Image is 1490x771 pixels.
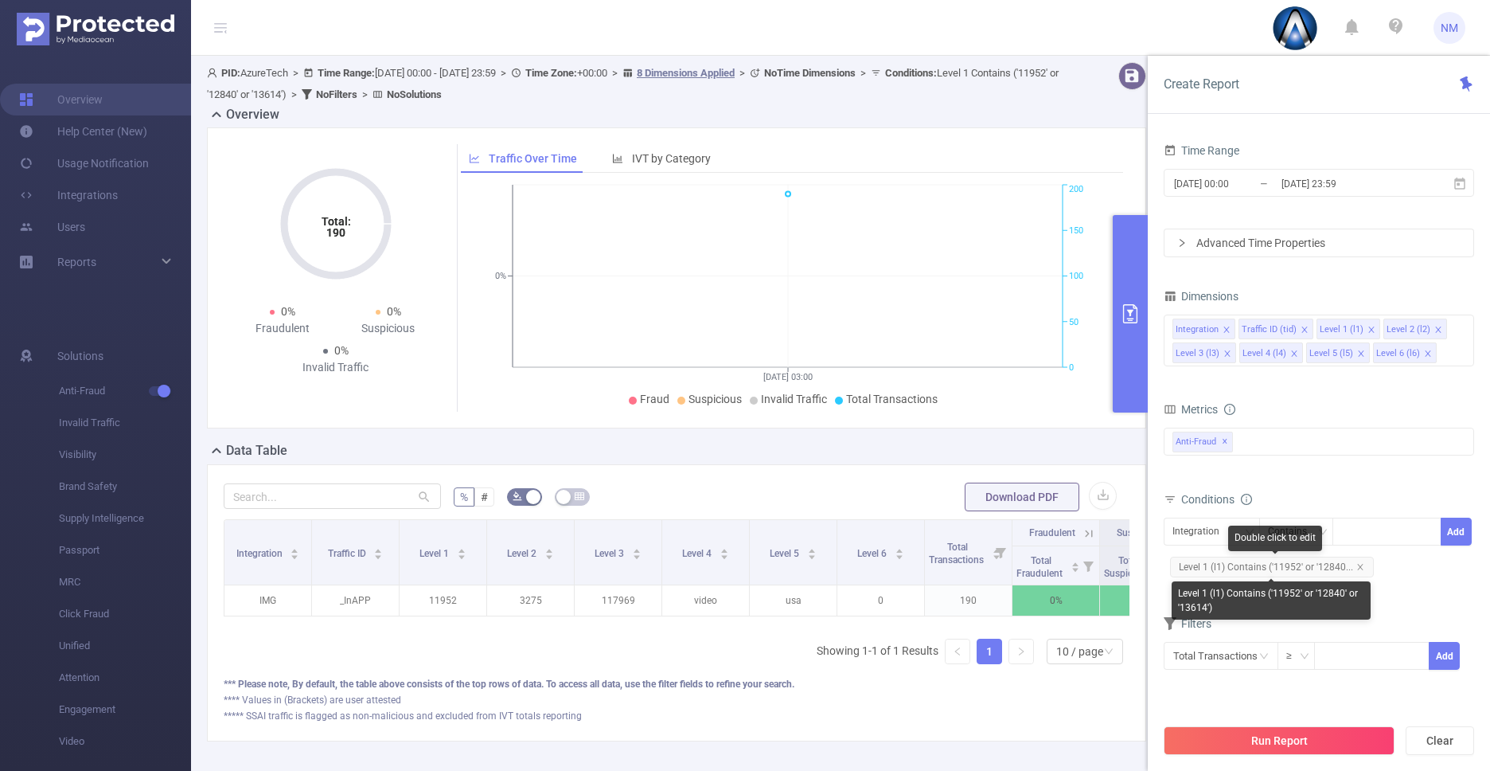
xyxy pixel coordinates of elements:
[575,585,661,616] p: 117969
[1164,617,1211,630] span: Filters
[1172,173,1301,194] input: Start date
[1290,350,1298,359] i: icon: close
[945,639,970,664] li: Previous Page
[735,67,750,79] span: >
[1238,319,1313,339] li: Traffic ID (tid)
[1222,432,1228,452] span: ✕
[632,546,641,551] i: icon: caret-up
[807,546,817,556] div: Sort
[513,491,522,501] i: icon: bg-colors
[977,640,1001,663] a: 1
[59,630,191,662] span: Unified
[1117,527,1164,538] span: Suspicious
[19,211,85,243] a: Users
[207,68,221,78] i: icon: user
[318,67,375,79] b: Time Range:
[1242,319,1297,340] div: Traffic ID (tid)
[373,546,383,556] div: Sort
[291,553,299,558] i: icon: caret-down
[612,153,623,164] i: icon: bar-chart
[326,226,345,239] tspan: 190
[19,115,147,147] a: Help Center (New)
[1356,563,1364,571] i: icon: close
[965,483,1079,511] button: Download PDF
[1424,350,1432,359] i: icon: close
[1280,173,1409,194] input: End date
[544,546,554,556] div: Sort
[1164,144,1239,157] span: Time Range
[374,553,383,558] i: icon: caret-down
[1357,350,1365,359] i: icon: close
[953,647,962,656] i: icon: left
[207,67,1059,100] span: AzureTech [DATE] 00:00 - [DATE] 23:59 +00:00
[1016,555,1065,579] span: Total Fraudulent
[1077,546,1099,585] i: Filter menu
[770,548,802,559] span: Level 5
[807,546,816,551] i: icon: caret-up
[885,67,937,79] b: Conditions :
[1069,272,1083,282] tspan: 100
[1301,326,1309,335] i: icon: close
[856,67,871,79] span: >
[328,548,369,559] span: Traffic ID
[224,483,441,509] input: Search...
[1164,726,1394,755] button: Run Report
[1309,343,1353,364] div: Level 5 (l5)
[1172,319,1235,339] li: Integration
[817,639,938,664] li: Showing 1-1 of 1 Results
[19,179,118,211] a: Integrations
[761,393,827,405] span: Invalid Traffic
[59,471,191,503] span: Brand Safety
[1071,560,1080,569] div: Sort
[1241,494,1252,505] i: icon: info-circle
[989,520,1012,585] i: Filter menu
[59,726,191,757] span: Video
[1383,319,1447,339] li: Level 2 (l2)
[1429,642,1460,670] button: Add
[1176,343,1219,364] div: Level 3 (l3)
[487,585,574,616] p: 3275
[1177,238,1187,248] i: icon: right
[224,709,1129,723] div: ***** SSAI traffic is flagged as non-malicious and excluded from IVT totals reporting
[400,585,486,616] p: 11952
[977,639,1002,664] li: 1
[1172,342,1236,363] li: Level 3 (l3)
[720,546,728,551] i: icon: caret-up
[1104,555,1153,579] span: Total Suspicious
[291,546,299,551] i: icon: caret-up
[457,546,466,556] div: Sort
[496,67,511,79] span: >
[895,546,904,556] div: Sort
[1268,519,1318,545] div: Contains
[1239,342,1303,363] li: Level 4 (l4)
[457,546,466,551] i: icon: caret-up
[1223,326,1231,335] i: icon: close
[281,305,295,318] span: 0%
[1069,317,1078,327] tspan: 50
[1441,518,1472,546] button: Add
[59,598,191,630] span: Click Fraud
[1071,560,1079,565] i: icon: caret-up
[1100,585,1187,616] p: 0%
[720,546,729,556] div: Sort
[720,553,728,558] i: icon: caret-down
[59,503,191,534] span: Supply Intelligence
[662,585,749,616] p: video
[1029,527,1075,538] span: Fraudulent
[224,693,1129,707] div: **** Values in (Brackets) are user attested
[59,375,191,407] span: Anti-Fraud
[1056,640,1103,663] div: 10 / page
[1164,403,1218,416] span: Metrics
[290,546,299,556] div: Sort
[387,305,401,318] span: 0%
[525,67,577,79] b: Time Zone:
[1318,527,1328,538] i: icon: down
[1223,350,1231,359] i: icon: close
[283,359,388,376] div: Invalid Traffic
[59,407,191,439] span: Invalid Traffic
[1170,557,1374,577] span: Level 1 (l1) Contains ('11952' or '12840...
[59,534,191,566] span: Passport
[544,553,553,558] i: icon: caret-down
[1012,585,1099,616] p: 0%
[57,340,103,372] span: Solutions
